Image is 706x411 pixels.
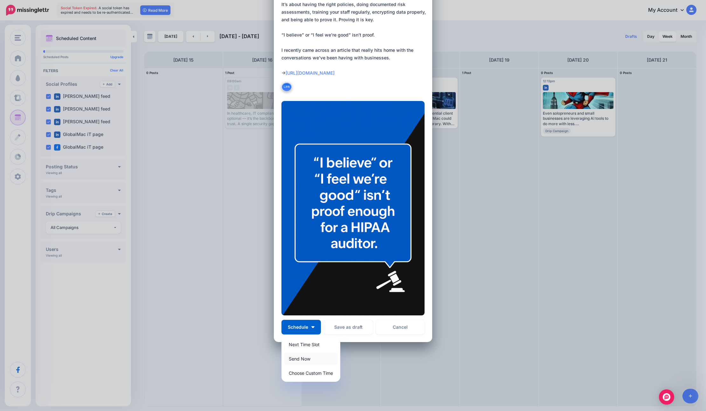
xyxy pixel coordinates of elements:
[284,367,338,379] a: Choose Custom Time
[288,325,308,329] span: Schedule
[281,101,425,315] img: 8C8ACISMLWPBFINUILERXQP58JHJLSKT.png
[281,336,340,382] div: Schedule
[281,82,292,91] button: Link
[311,326,315,328] img: arrow-down-white.png
[659,389,674,405] div: Open Intercom Messenger
[324,320,373,334] button: Save as draft
[284,353,338,365] a: Send Now
[376,320,425,334] a: Cancel
[281,320,321,334] button: Schedule
[284,338,338,351] a: Next Time Slot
